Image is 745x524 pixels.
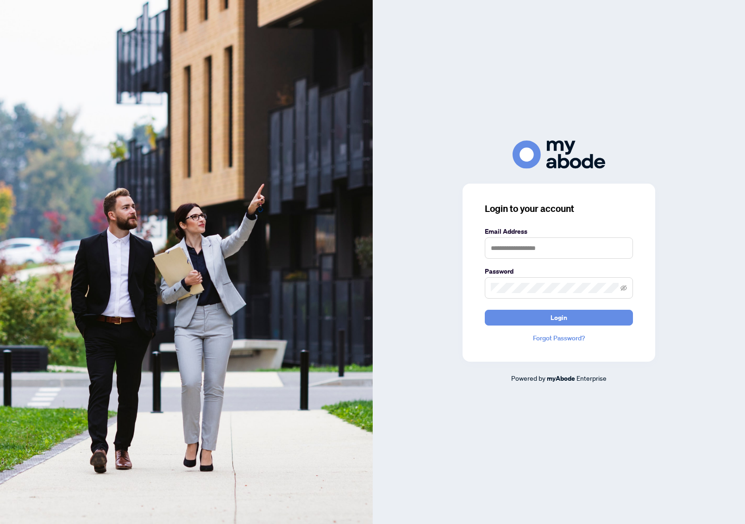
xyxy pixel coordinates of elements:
button: Login [485,310,633,326]
span: Enterprise [576,374,607,382]
a: Forgot Password? [485,333,633,343]
label: Password [485,266,633,276]
a: myAbode [547,373,575,383]
span: Login [551,310,567,325]
label: Email Address [485,226,633,236]
span: eye-invisible [620,285,627,291]
h3: Login to your account [485,202,633,215]
span: Powered by [511,374,545,382]
img: ma-logo [513,141,605,169]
